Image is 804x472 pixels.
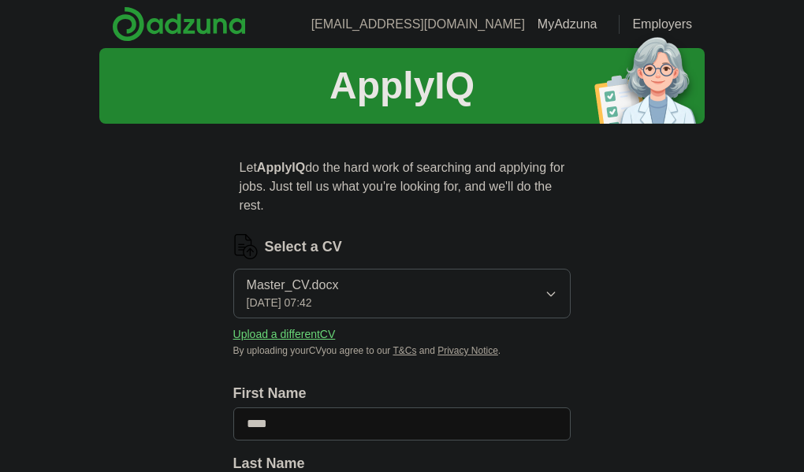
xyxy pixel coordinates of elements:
[311,15,525,34] li: [EMAIL_ADDRESS][DOMAIN_NAME]
[538,15,610,34] a: MyAdzuna
[265,236,342,258] label: Select a CV
[257,161,305,174] strong: ApplyIQ
[233,234,259,259] img: CV Icon
[247,295,312,311] span: [DATE] 07:42
[329,58,475,114] h1: ApplyIQ
[393,345,416,356] a: T&Cs
[233,152,571,221] p: Let do the hard work of searching and applying for jobs. Just tell us what you're looking for, an...
[437,345,498,356] a: Privacy Notice
[233,344,571,358] div: By uploading your CV you agree to our and .
[632,15,692,34] a: Employers
[233,269,571,318] button: Master_CV.docx[DATE] 07:42
[233,326,336,343] button: Upload a differentCV
[247,276,339,295] span: Master_CV.docx
[233,383,571,404] label: First Name
[112,6,246,42] img: Adzuna logo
